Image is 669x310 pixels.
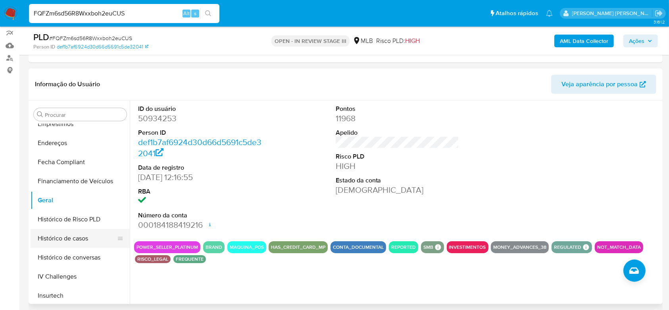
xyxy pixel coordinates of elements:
dt: RBA [138,187,262,196]
dd: 000184188419216 [138,219,262,231]
a: def1b7af6924d30d66d5691c5de32041 [138,136,261,159]
dd: 50934253 [138,113,262,124]
dd: 11968 [336,113,459,124]
button: Empréstimos [31,114,130,134]
button: Veja aparência por pessoa [551,75,656,94]
dd: [DATE] 12:16:55 [138,172,262,183]
h1: Informação do Usuário [35,80,100,88]
dt: ID do usuário [138,105,262,113]
dt: Número da conta [138,211,262,220]
input: Pesquise usuários ou casos... [29,8,219,19]
a: Notificações [546,10,553,17]
button: Histórico de Risco PLD [31,210,130,229]
input: Procurar [45,111,123,118]
a: Sair [655,9,663,17]
button: Ações [623,35,658,47]
button: Geral [31,191,130,210]
button: AML Data Collector [554,35,614,47]
dt: Data de registro [138,163,262,172]
div: MLB [353,37,373,45]
button: IV Challenges [31,267,130,286]
dt: Apelido [336,128,459,137]
dd: [DEMOGRAPHIC_DATA] [336,184,459,196]
span: Atalhos rápidos [496,9,538,17]
button: Endereços [31,134,130,153]
button: search-icon [200,8,216,19]
dt: Risco PLD [336,152,459,161]
dt: Estado da conta [336,176,459,185]
span: s [194,10,196,17]
button: Procurar [37,111,43,118]
dt: Person ID [138,128,262,137]
span: 3.161.2 [654,19,665,25]
span: # FQFZm6sd56R8Wxxboh2euCUS [49,34,132,42]
span: Risco PLD: [376,37,420,45]
span: HIGH [405,36,420,45]
button: Financiamento de Veículos [31,172,130,191]
button: Insurtech [31,286,130,305]
button: Histórico de conversas [31,248,130,267]
b: PLD [33,31,49,43]
p: OPEN - IN REVIEW STAGE III [271,35,350,46]
b: AML Data Collector [560,35,608,47]
p: andrea.asantos@mercadopago.com.br [572,10,652,17]
dt: Pontos [336,105,459,113]
dd: HIGH [336,161,459,172]
span: Ações [629,35,644,47]
b: Person ID [33,43,55,50]
a: def1b7af6924d30d66d5691c5de32041 [57,43,148,50]
button: Fecha Compliant [31,153,130,172]
span: Veja aparência por pessoa [561,75,638,94]
span: Alt [183,10,190,17]
button: Histórico de casos [31,229,123,248]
